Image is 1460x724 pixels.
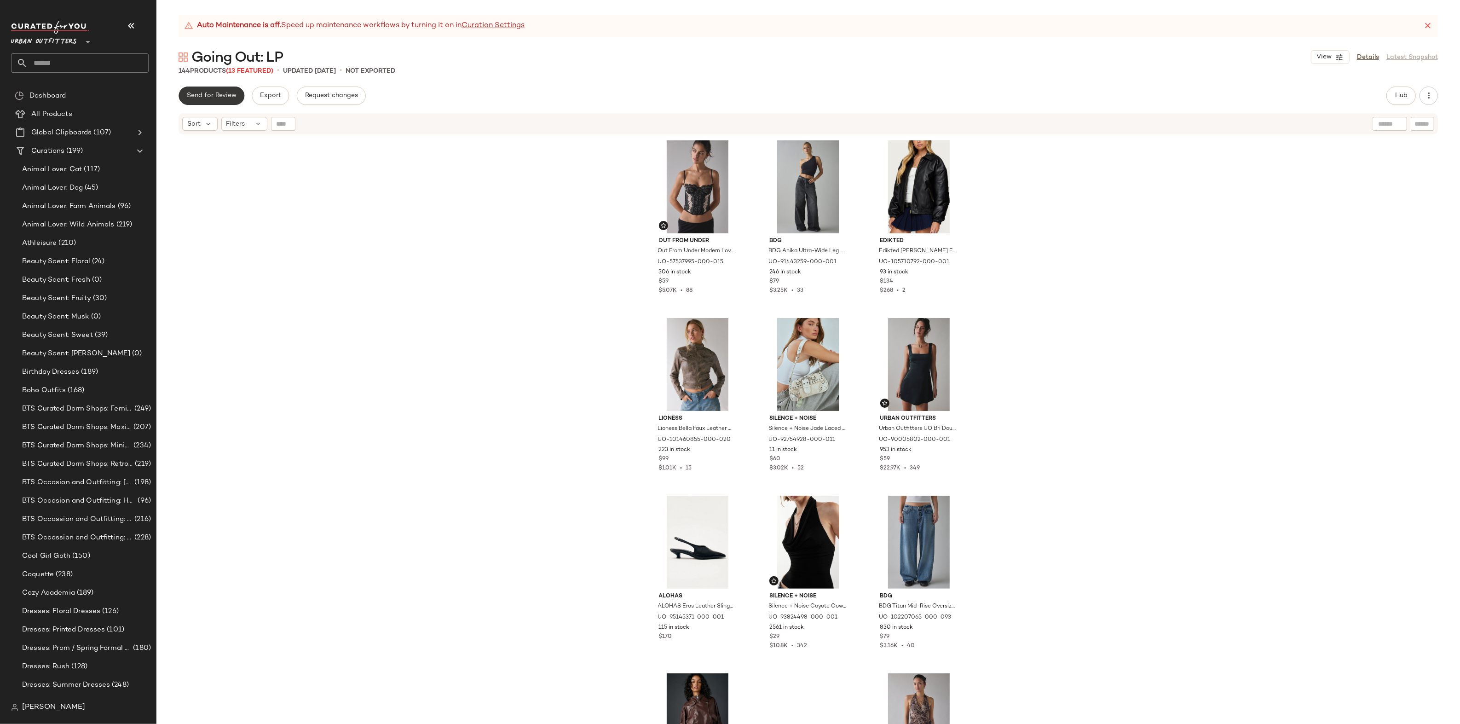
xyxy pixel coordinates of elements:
[22,385,66,396] span: Boho Outfits
[762,496,854,589] img: 93824498_001_b
[22,183,83,193] span: Animal Lover: Dog
[880,592,958,601] span: BDG
[133,404,151,414] span: (249)
[879,247,957,255] span: Edikted [PERSON_NAME] Faux Leather Bomber Jacket in Black, Women's at Urban Outfitters
[105,625,124,635] span: (101)
[880,415,958,423] span: Urban Outfitters
[226,119,245,129] span: Filters
[873,140,965,233] img: 105710792_001_m
[769,455,780,463] span: $60
[83,183,98,193] span: (45)
[880,237,958,245] span: Edikted
[115,220,133,230] span: (219)
[879,436,951,444] span: UO-90005802-000-001
[133,459,151,469] span: (219)
[768,436,835,444] span: UO-92754928-000-011
[69,661,88,672] span: (128)
[132,440,151,451] span: (234)
[658,258,724,266] span: UO-57537995-000-015
[797,643,807,649] span: 342
[880,465,901,471] span: $22.97K
[31,109,72,120] span: All Products
[658,425,736,433] span: Lioness Bella Faux Leather Cropped Moto Jacket in Brown, Women's at Urban Outfitters
[769,237,847,245] span: BDG
[116,201,131,212] span: (96)
[879,602,957,611] span: BDG Titan Mid-Rise Oversized [PERSON_NAME] in Mid Indigo, Women's at Urban Outfitters
[22,514,133,525] span: BTS Occassion and Outfitting: Campus Lounge
[11,21,89,34] img: cfy_white_logo.C9jOOHJF.svg
[769,624,804,632] span: 2561 in stock
[22,404,133,414] span: BTS Curated Dorm Shops: Feminine
[658,436,731,444] span: UO-101460855-000-020
[797,465,804,471] span: 52
[22,533,133,543] span: BTS Occassion and Outfitting: First Day Fits
[22,643,131,654] span: Dresses: Prom / Spring Formal Outfitting
[22,293,91,304] span: Beauty Scent: Fruity
[75,588,94,598] span: (189)
[184,20,525,31] div: Speed up maintenance workflows by turning it on in
[659,237,737,245] span: Out From Under
[1316,53,1332,61] span: View
[1395,92,1408,99] span: Hub
[880,278,894,286] span: $134
[22,496,136,506] span: BTS Occasion and Outfitting: Homecoming Dresses
[768,425,846,433] span: Silence + Noise Jade Laced Rivet Bag in Ivory, Women's at Urban Outfitters
[22,588,75,598] span: Cozy Academia
[346,66,395,76] p: Not Exported
[873,318,965,411] img: 90005802_001_b
[686,465,692,471] span: 15
[100,606,119,617] span: (126)
[22,661,69,672] span: Dresses: Rush
[22,348,130,359] span: Beauty Scent: [PERSON_NAME]
[768,247,846,255] span: BDG Anika Ultra-Wide Leg Column [PERSON_NAME] in Black, Women's at Urban Outfitters
[22,220,115,230] span: Animal Lover: Wild Animals
[880,268,909,277] span: 93 in stock
[31,146,64,156] span: Curations
[687,288,693,294] span: 88
[769,268,801,277] span: 246 in stock
[882,400,888,406] img: svg%3e
[769,633,779,641] span: $29
[659,633,672,641] span: $170
[659,268,692,277] span: 306 in stock
[879,258,950,266] span: UO-105710792-000-001
[797,288,803,294] span: 33
[907,643,915,649] span: 40
[788,288,797,294] span: •
[880,643,898,649] span: $3.16K
[197,20,281,31] strong: Auto Maintenance is off.
[29,91,66,101] span: Dashboard
[659,455,669,463] span: $99
[652,318,744,411] img: 101460855_020_b
[66,385,85,396] span: (168)
[57,238,76,249] span: (210)
[54,569,73,580] span: (238)
[70,551,90,562] span: (150)
[659,592,737,601] span: ALOHAS
[11,31,77,48] span: Urban Outfitters
[64,146,83,156] span: (199)
[1357,52,1379,62] a: Details
[136,496,151,506] span: (96)
[89,312,101,322] span: (0)
[131,643,151,654] span: (180)
[22,477,133,488] span: BTS Occasion and Outfitting: [PERSON_NAME] to Party
[762,140,854,233] img: 91443259_001_b
[769,465,788,471] span: $3.02K
[187,119,201,129] span: Sort
[768,602,846,611] span: Silence + Noise Coyote Cowl Neck Halter Top in Black, Women's at Urban Outfitters
[11,704,18,711] img: svg%3e
[769,288,788,294] span: $3.25K
[91,293,107,304] span: (30)
[252,87,289,105] button: Export
[769,278,779,286] span: $79
[879,425,957,433] span: Urban Outfitters UO Bri Double Bow Satin Mini Dress in Black, Women's at Urban Outfitters
[31,127,92,138] span: Global Clipboards
[901,465,910,471] span: •
[90,256,105,267] span: (24)
[768,614,837,622] span: UO-93824498-000-001
[1311,50,1350,64] button: View
[658,614,724,622] span: UO-95145371-000-001
[910,465,920,471] span: 349
[130,348,142,359] span: (0)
